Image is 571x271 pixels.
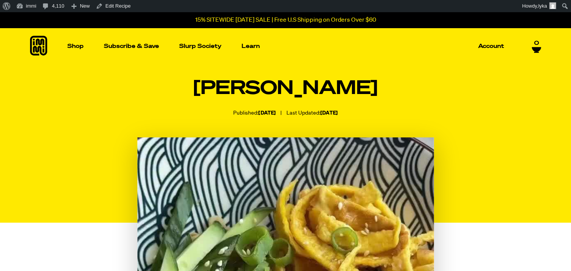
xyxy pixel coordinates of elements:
a: 0 [532,40,541,53]
span: 0 [534,40,539,47]
p: Learn [242,43,260,49]
h1: [PERSON_NAME] [137,78,434,100]
p: Slurp Society [179,43,221,49]
a: Slurp Society [176,40,224,52]
a: Shop [64,28,87,64]
div: Last Updated: [286,109,338,117]
span: lyka [538,3,547,9]
span: | [276,109,286,117]
p: Shop [67,43,84,49]
a: Subscribe & Save [101,40,162,52]
time: [DATE] [258,110,276,116]
p: 15% SITEWIDE [DATE] SALE | Free U.S Shipping on Orders Over $60 [195,17,376,24]
p: Account [478,43,504,49]
a: Learn [239,28,263,64]
div: Published: [233,109,276,117]
nav: Main navigation [64,28,507,64]
a: Account [475,40,507,52]
p: Subscribe & Save [104,43,159,49]
time: [DATE] [320,110,338,116]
